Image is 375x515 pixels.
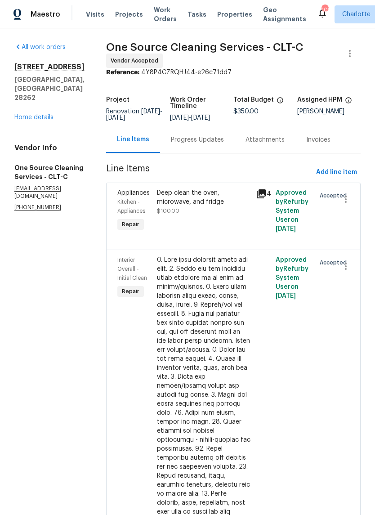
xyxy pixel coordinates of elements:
div: 4 [256,188,270,199]
span: Interior Overall - Initial Clean [117,257,147,281]
span: Line Items [106,164,312,181]
span: [DATE] [170,115,189,121]
span: Tasks [187,11,206,18]
div: Line Items [117,135,149,144]
span: Appliances [117,190,150,196]
span: The hpm assigned to this work order. [345,97,352,108]
span: Add line item [316,167,357,178]
h5: Project [106,97,129,103]
span: Vendor Accepted [111,56,162,65]
span: Repair [118,220,143,229]
div: 101 [321,5,328,14]
span: [DATE] [141,108,160,115]
span: Accepted [320,258,350,267]
a: Home details [14,114,54,121]
span: The total cost of line items that have been proposed by Opendoor. This sum includes line items th... [277,97,284,108]
span: Approved by Refurby System User on [276,190,308,232]
span: Approved by Refurby System User on [276,257,308,299]
span: Geo Assignments [263,5,306,23]
span: [DATE] [106,115,125,121]
span: Projects [115,10,143,19]
h4: Vendor Info [14,143,85,152]
span: Repair [118,287,143,296]
span: Visits [86,10,104,19]
button: Add line item [312,164,361,181]
span: $350.00 [233,108,259,115]
span: Kitchen - Appliances [117,199,145,214]
span: - [106,108,162,121]
b: Reference: [106,69,139,76]
div: [PERSON_NAME] [297,108,361,115]
span: [DATE] [276,293,296,299]
div: Attachments [246,135,285,144]
div: Progress Updates [171,135,224,144]
div: 4Y8P4CZRQHJ44-e26c71dd7 [106,68,361,77]
span: - [170,115,210,121]
h5: Total Budget [233,97,274,103]
span: [DATE] [276,226,296,232]
span: One Source Cleaning Services - CLT-C [106,42,303,53]
span: Renovation [106,108,162,121]
span: Work Orders [154,5,177,23]
div: Deep clean the oven, microwave, and fridge [157,188,250,206]
span: Properties [217,10,252,19]
span: Accepted [320,191,350,200]
span: Charlotte [342,10,371,19]
span: Maestro [31,10,60,19]
span: $100.00 [157,208,179,214]
h5: Work Order Timeline [170,97,234,109]
h5: One Source Cleaning Services - CLT-C [14,163,85,181]
div: Invoices [306,135,330,144]
span: [DATE] [191,115,210,121]
h5: Assigned HPM [297,97,342,103]
a: All work orders [14,44,66,50]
